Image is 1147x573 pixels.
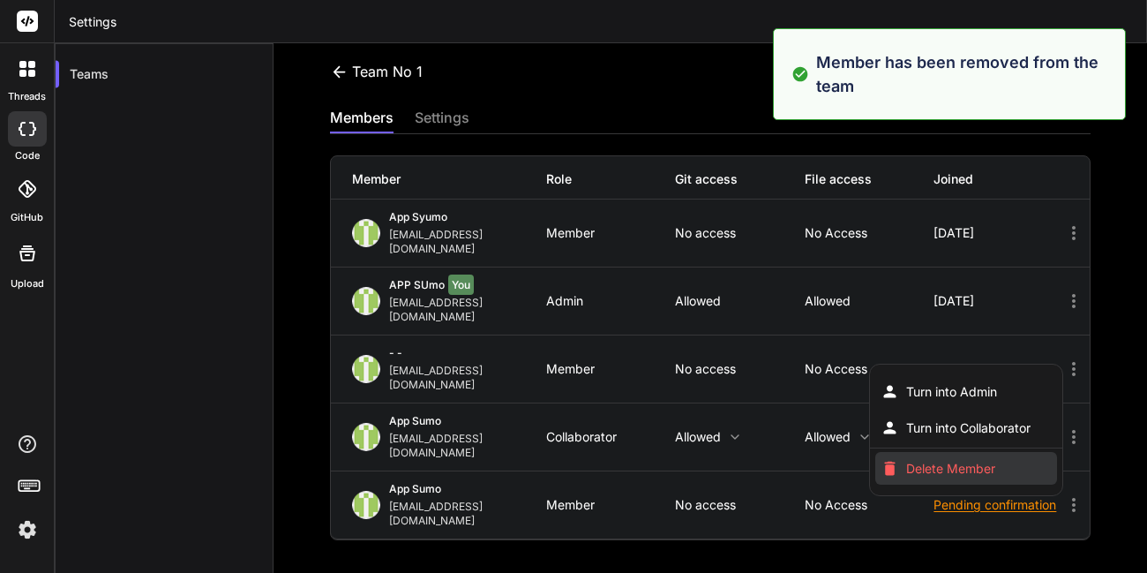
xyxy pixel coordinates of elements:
span: Turn into Collaborator [906,419,1031,437]
img: settings [12,515,42,545]
img: alert [791,50,809,98]
label: GitHub [11,210,43,225]
span: Delete Member [906,460,995,478]
label: threads [8,89,46,104]
label: Upload [11,276,44,291]
p: Member has been removed from the team [816,50,1114,98]
span: Turn into Admin [906,383,997,401]
label: code [15,148,40,163]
